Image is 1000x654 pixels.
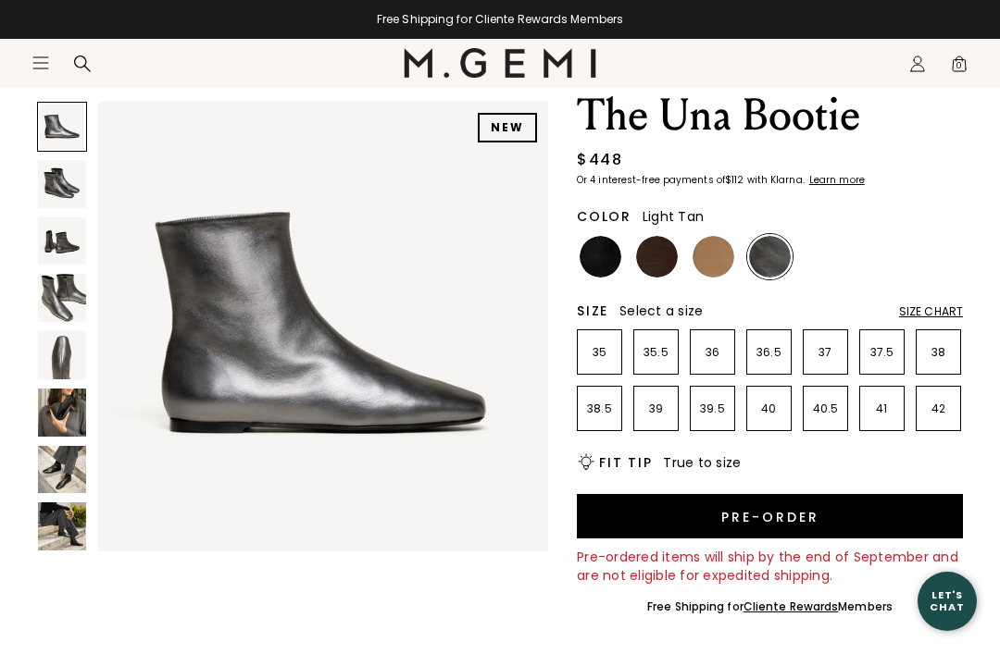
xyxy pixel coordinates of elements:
[38,274,86,322] img: The Una Bootie
[577,149,622,171] div: $448
[643,207,704,226] span: Light Tan
[38,217,86,265] img: The Una Bootie
[577,209,631,224] h2: Color
[38,389,86,437] img: The Una Bootie
[577,173,725,187] klarna-placement-style-body: Or 4 interest-free payments of
[807,175,865,186] a: Learn more
[577,303,608,318] h2: Size
[38,160,86,208] img: The Una Bootie
[691,345,734,360] p: 36
[577,494,963,538] button: Pre-order
[578,401,621,416] p: 38.5
[693,236,734,278] img: Light Tan
[749,236,791,278] img: Gunmetal
[577,548,963,585] div: Pre-ordered items will ship by the end of September and are not eligible for expedited shipping.
[38,446,86,494] img: The Una Bootie
[747,401,791,416] p: 40
[663,453,741,472] span: True to size
[634,401,678,416] p: 39
[860,345,904,360] p: 37.5
[747,345,791,360] p: 36.5
[744,598,839,614] a: Cliente Rewards
[918,589,977,612] div: Let's Chat
[860,401,904,416] p: 41
[950,58,969,77] span: 0
[478,113,537,142] div: NEW
[917,345,960,360] p: 38
[899,304,963,319] div: Size Chart
[691,401,734,416] p: 39.5
[580,236,621,278] img: Black
[747,173,807,187] klarna-placement-style-body: with Klarna
[98,102,548,551] img: The Una Bootie
[634,345,678,360] p: 35.5
[31,54,50,72] button: Open site menu
[725,173,744,187] klarna-placement-style-amount: $112
[917,401,960,416] p: 42
[804,345,847,360] p: 37
[636,236,678,278] img: Chocolate
[578,345,621,360] p: 35
[38,331,86,379] img: The Una Bootie
[404,48,597,78] img: M.Gemi
[599,455,652,470] h2: Fit Tip
[619,302,703,320] span: Select a size
[809,173,865,187] klarna-placement-style-cta: Learn more
[38,502,86,550] img: The Una Bootie
[804,401,847,416] p: 40.5
[647,599,893,614] div: Free Shipping for Members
